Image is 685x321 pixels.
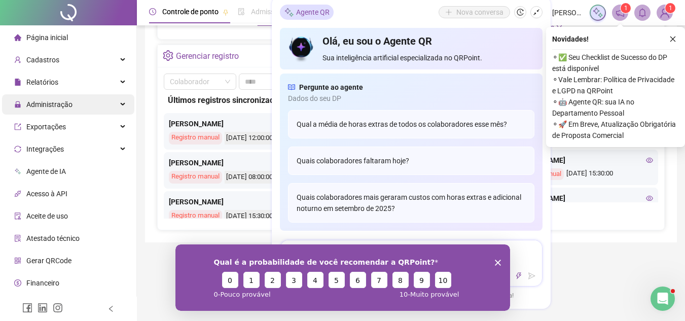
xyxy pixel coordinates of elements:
[288,183,534,223] div: Quais colaboradores mais geraram custos com horas extras e adicional noturno em setembro de 2025?
[14,212,21,220] span: audit
[646,195,653,202] span: eye
[169,118,311,129] div: [PERSON_NAME]
[225,171,274,184] div: [DATE] 08:00:00
[552,33,589,45] span: Novidades !
[26,123,66,131] span: Exportações
[288,34,315,63] img: icon
[621,3,631,13] sup: 1
[238,8,245,15] span: file-done
[515,272,522,279] span: thunderbolt
[517,9,524,16] span: history
[616,8,625,17] span: notification
[225,132,274,145] div: [DATE] 12:00:00
[26,212,68,220] span: Aceite de uso
[288,93,534,104] span: Dados do seu DP
[511,155,653,166] div: [PERSON_NAME]
[14,123,21,130] span: export
[14,279,21,287] span: dollar
[26,167,66,175] span: Agente de IA
[149,8,156,15] span: clock-circle
[299,82,363,93] span: Pergunte ao agente
[22,303,32,313] span: facebook
[511,168,653,180] div: [DATE] 15:30:00
[26,257,71,265] span: Gerar QRCode
[646,157,653,164] span: eye
[665,3,675,13] sup: Atualize o seu contato no menu Meus Dados
[552,119,679,141] span: ⚬ 🚀 Em Breve, Atualização Obrigatória de Proposta Comercial
[14,235,21,242] span: solution
[26,33,68,42] span: Página inicial
[26,56,59,64] span: Cadastros
[168,94,312,106] div: Últimos registros sincronizados
[169,171,222,184] div: Registro manual
[175,244,510,311] iframe: Pesquisa da QRPoint
[225,210,274,223] div: [DATE] 15:30:00
[651,287,675,311] iframe: Intercom live chat
[284,7,294,17] img: sparkle-icon.fc2bf0ac1784a2077858766a79e2daf3.svg
[533,9,540,16] span: shrink
[322,34,534,48] h4: Olá, eu sou o Agente QR
[169,157,311,168] div: [PERSON_NAME]
[14,56,21,63] span: user-add
[14,190,21,197] span: api
[624,5,628,12] span: 1
[14,79,21,86] span: file
[26,145,64,153] span: Integrações
[526,270,538,282] button: send
[163,50,173,61] span: setting
[288,147,534,175] div: Quais colaboradores faltaram hoje?
[26,78,58,86] span: Relatórios
[169,196,311,207] div: [PERSON_NAME]
[288,82,295,93] span: read
[14,34,21,41] span: home
[638,8,647,17] span: bell
[669,5,672,12] span: 1
[669,35,676,43] span: close
[439,6,510,18] button: Nova conversa
[38,303,48,313] span: linkedin
[26,279,59,287] span: Financeiro
[14,146,21,153] span: sync
[14,101,21,108] span: lock
[513,270,525,282] button: thunderbolt
[258,18,308,26] span: Novo convite
[176,48,239,65] div: Gerenciar registro
[322,52,534,63] span: Sua inteligência artificial especializada no QRPoint.
[26,234,80,242] span: Atestado técnico
[657,5,672,20] img: 46446
[552,52,679,74] span: ⚬ ✅ Seu Checklist de Sucesso do DP está disponível
[169,210,222,223] div: Registro manual
[169,132,222,145] div: Registro manual
[288,110,534,138] div: Qual a média de horas extras de todos os colaboradores esse mês?
[251,8,303,16] span: Admissão digital
[511,193,653,204] div: [PERSON_NAME]
[552,74,679,96] span: ⚬ Vale Lembrar: Política de Privacidade e LGPD na QRPoint
[14,257,21,264] span: qrcode
[223,9,229,15] span: pushpin
[162,8,219,16] span: Controle de ponto
[107,305,115,312] span: left
[53,303,63,313] span: instagram
[552,7,584,18] span: [PERSON_NAME]
[280,5,334,20] div: Agente QR
[26,100,73,109] span: Administração
[592,7,603,18] img: sparkle-icon.fc2bf0ac1784a2077858766a79e2daf3.svg
[552,96,679,119] span: ⚬ 🤖 Agente QR: sua IA no Departamento Pessoal
[26,190,67,198] span: Acesso à API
